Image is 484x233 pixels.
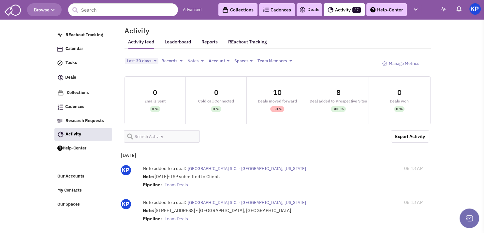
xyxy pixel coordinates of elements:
a: Calendar [54,43,112,55]
span: 27 [352,7,361,13]
span: Our Spaces [57,201,80,207]
img: octicon_gear-24.png [382,61,387,66]
img: SmartAdmin [5,3,21,16]
div: Deal added to Prospective Sites [308,99,369,103]
span: Account [209,58,225,64]
a: Help-Center [366,3,407,16]
a: Cadences [54,101,112,113]
a: REachout Tracking [228,35,267,49]
div: Emails Sent [125,99,185,103]
img: icon-deals.svg [57,74,64,82]
div: 300 % [333,106,344,112]
span: Cadences [65,104,84,110]
div: -50 % [272,106,282,112]
span: Records [161,58,177,64]
span: My Contacts [57,188,82,193]
button: Team Members [256,58,294,65]
a: Activity [54,128,112,141]
img: Cadences_logo.png [57,104,63,110]
img: Activity.png [328,7,333,13]
button: Account [207,58,231,65]
img: icon-tasks.png [57,60,63,66]
h2: Activity [116,28,149,34]
img: icon-collection-lavender.png [57,89,64,96]
span: Activity [66,131,81,137]
img: help.png [57,146,63,151]
div: 10 [273,89,282,96]
a: Collections [54,86,112,99]
a: Deals [54,71,112,85]
span: Tasks [66,60,77,66]
span: Calendar [66,46,83,52]
div: 0 % [152,106,158,112]
div: Cold call Connected [186,99,246,103]
img: icon-deals.svg [299,6,306,14]
span: [GEOGRAPHIC_DATA] S.C. - [GEOGRAPHIC_DATA], [US_STATE] [188,200,306,205]
img: Calendar.png [57,46,63,52]
div: Deals moved forward [247,99,307,103]
div: 0 % [396,106,403,112]
span: Collections [67,90,89,95]
input: Search [68,3,178,16]
a: Collections [218,3,257,16]
a: Export the below as a .XLSX spreadsheet [391,130,429,143]
span: [GEOGRAPHIC_DATA] S.C. - [GEOGRAPHIC_DATA], [US_STATE] [188,166,306,171]
a: Manage Metrics [379,58,422,70]
div: 0 [397,89,402,96]
a: Leaderboard [165,39,191,49]
input: Search Activity [124,130,200,143]
label: Note added to a deal: [143,199,186,206]
img: Gp5tB00MpEGTGSMiAkF79g.png [121,199,131,209]
img: KeyPoint Partners [469,3,481,15]
span: 08:13 AM [404,165,423,172]
a: Our Accounts [54,170,112,183]
button: Browse [27,3,62,16]
a: Our Spaces [54,198,112,211]
img: help.png [370,7,375,12]
b: [DATE] [121,152,136,158]
img: Gp5tB00MpEGTGSMiAkF79g.png [121,165,131,175]
a: Research Requests [54,115,112,127]
span: Team Members [257,58,287,64]
strong: Pipeline: [143,182,162,188]
span: Last 30 days [127,58,151,64]
a: Reports [201,39,218,49]
a: REachout Tracking [54,29,112,41]
a: Cadences [259,3,295,16]
strong: Note: [143,174,154,179]
button: Notes [185,58,206,65]
div: Deals won [369,99,430,103]
button: Last 30 days [125,58,158,65]
div: 0 [214,89,218,96]
div: 0 % [213,106,219,112]
span: 08:13 AM [404,199,423,206]
span: Notes [187,58,198,64]
a: Help-Center [54,142,112,155]
span: Research Requests [66,118,104,123]
strong: Note: [143,208,154,213]
div: 0 [153,89,157,96]
div: [STREET_ADDRESS] - [GEOGRAPHIC_DATA], [GEOGRAPHIC_DATA] [143,207,374,224]
button: Records [159,58,184,65]
button: Spaces [232,58,255,65]
span: Spaces [234,58,248,64]
div: 8 [336,89,340,96]
a: My Contacts [54,184,112,197]
img: Research.png [57,119,63,123]
strong: Pipeline: [143,216,162,222]
a: Tasks [54,57,112,69]
span: REachout Tracking [66,32,103,38]
span: Browse [34,7,55,13]
img: Cadences_logo.png [263,8,269,12]
a: Activity feed [128,39,154,49]
a: Advanced [183,7,202,13]
span: Team Deals [165,182,188,188]
label: Note added to a deal: [143,165,186,172]
span: Team Deals [165,216,188,222]
img: icon-collection-lavender-black.svg [222,7,228,13]
span: Our Accounts [57,174,84,179]
a: Deals [299,6,319,14]
img: Activity.png [58,132,64,137]
div: [DATE]- ISP submitted to Client. [143,173,374,190]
